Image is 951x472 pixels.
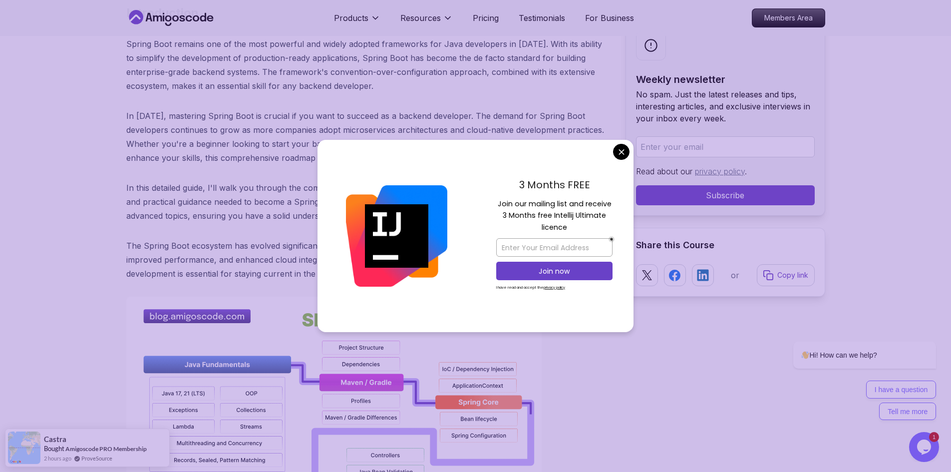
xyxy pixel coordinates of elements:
p: In this detailed guide, I'll walk you through the complete roadmap step-by-step, providing you wi... [126,181,610,223]
p: Products [334,12,368,24]
h2: Share this Course [636,238,815,252]
button: Resources [400,12,453,32]
p: In [DATE], mastering Spring Boot is crucial if you want to succeed as a backend developer. The de... [126,109,610,165]
p: Members Area [752,9,825,27]
p: Resources [400,12,441,24]
a: Pricing [473,12,499,24]
button: Copy link [757,264,815,286]
span: 2 hours ago [44,454,71,463]
p: Read about our . [636,165,815,177]
span: Castra [44,435,66,444]
input: Enter your email [636,136,815,157]
h2: Weekly newsletter [636,72,815,86]
a: For Business [585,12,634,24]
iframe: chat widget [761,251,941,427]
iframe: chat widget [909,432,941,462]
a: Amigoscode PRO Membership [65,445,147,453]
span: Bought [44,445,64,453]
a: privacy policy [695,166,745,176]
a: Members Area [752,8,825,27]
p: The Spring Boot ecosystem has evolved significantly over the past few years, with new features li... [126,239,610,281]
a: Testimonials [519,12,565,24]
button: Subscribe [636,185,815,205]
a: ProveSource [81,454,112,463]
p: or [731,269,739,281]
p: No spam. Just the latest releases and tips, interesting articles, and exclusive interviews in you... [636,88,815,124]
img: provesource social proof notification image [8,432,40,464]
p: Spring Boot remains one of the most powerful and widely adopted frameworks for Java developers in... [126,37,610,93]
button: Products [334,12,380,32]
